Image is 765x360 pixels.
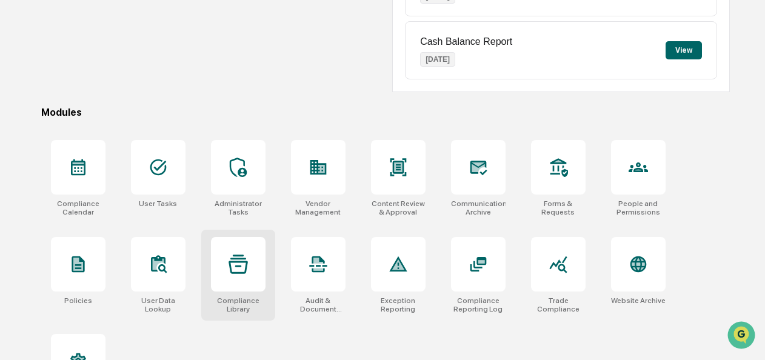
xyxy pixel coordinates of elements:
[85,204,147,214] a: Powered byPylon
[7,170,81,192] a: 🔎Data Lookup
[100,152,150,164] span: Attestations
[12,25,221,44] p: How can we help?
[420,36,512,47] p: Cash Balance Report
[41,104,153,114] div: We're available if you need us!
[726,320,759,353] iframe: Open customer support
[88,153,98,163] div: 🗄️
[371,199,426,216] div: Content Review & Approval
[211,296,266,313] div: Compliance Library
[12,92,34,114] img: 1746055101610-c473b297-6a78-478c-a979-82029cc54cd1
[206,96,221,110] button: Start new chat
[41,92,199,104] div: Start new chat
[420,52,455,67] p: [DATE]
[51,199,105,216] div: Compliance Calendar
[531,199,586,216] div: Forms & Requests
[371,296,426,313] div: Exception Reporting
[83,147,155,169] a: 🗄️Attestations
[24,152,78,164] span: Preclearance
[451,296,506,313] div: Compliance Reporting Log
[611,296,666,305] div: Website Archive
[611,199,666,216] div: People and Permissions
[7,147,83,169] a: 🖐️Preclearance
[24,175,76,187] span: Data Lookup
[451,199,506,216] div: Communications Archive
[64,296,92,305] div: Policies
[139,199,177,208] div: User Tasks
[41,107,730,118] div: Modules
[666,41,702,59] button: View
[291,199,346,216] div: Vendor Management
[291,296,346,313] div: Audit & Document Logs
[12,153,22,163] div: 🖐️
[12,176,22,186] div: 🔎
[131,296,185,313] div: User Data Lookup
[211,199,266,216] div: Administrator Tasks
[121,205,147,214] span: Pylon
[531,296,586,313] div: Trade Compliance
